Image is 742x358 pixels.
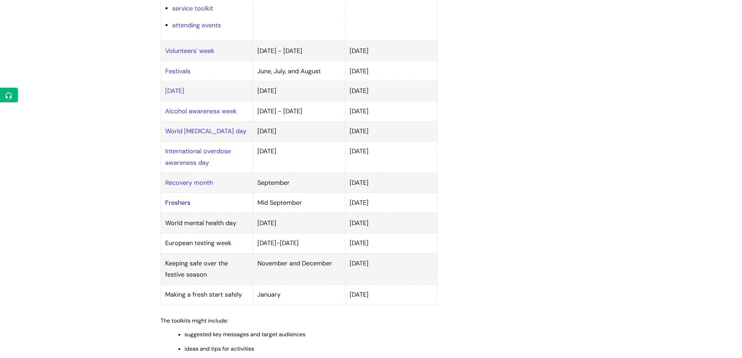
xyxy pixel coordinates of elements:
td: June, July, and August [253,61,345,81]
td: September [253,173,345,193]
td: [DATE] [345,61,438,81]
a: attending events [172,21,221,29]
a: service toolkit [172,4,213,13]
td: [DATE] [253,213,345,233]
a: Recovery month [165,179,213,187]
a: Festivals [165,67,190,75]
span: The toolkits might include: [161,317,228,325]
td: Making a fresh start safely [161,285,253,305]
a: International overdose awareness day [165,147,231,167]
a: Alcohol awareness week [165,107,237,116]
td: [DATE]-[DATE] [253,234,345,254]
td: Mid September [253,193,345,213]
span: suggested key messages and target audiences [184,331,305,338]
td: [DATE] [253,142,345,173]
td: [DATE] [345,121,438,141]
td: [DATE] [345,213,438,233]
td: January [253,285,345,305]
a: [DATE] [165,87,184,95]
span: ideas and tips for activities [184,345,254,353]
td: [DATE] [345,254,438,285]
td: World mental health day [161,213,253,233]
td: [DATE] - [DATE] [253,101,345,121]
a: World [MEDICAL_DATA] day [165,127,247,136]
td: [DATE] [345,41,438,61]
td: November and December [253,254,345,285]
td: [DATE] - [DATE] [253,41,345,61]
td: [DATE] [345,81,438,101]
td: [DATE] [345,285,438,305]
a: Volunteers' week [165,47,214,55]
td: Keeping safe over the festive season [161,254,253,285]
td: [DATE] [345,193,438,213]
td: [DATE] [253,121,345,141]
td: [DATE] [345,142,438,173]
a: Freshers [165,199,190,207]
td: [DATE] [345,101,438,121]
td: [DATE] [253,81,345,101]
td: [DATE] [345,173,438,193]
td: [DATE] [345,234,438,254]
td: European testing week [161,234,253,254]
